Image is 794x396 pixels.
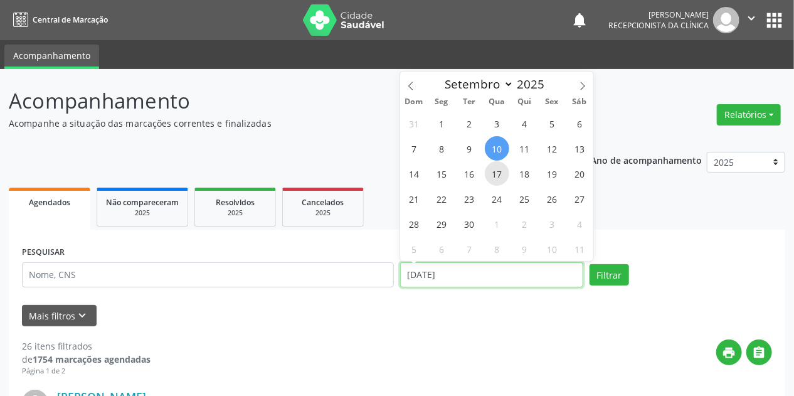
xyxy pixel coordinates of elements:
button:  [746,340,772,365]
span: Cancelados [302,197,344,208]
span: Outubro 10, 2025 [540,237,564,261]
a: Central de Marcação [9,9,108,30]
span: Setembro 19, 2025 [540,161,564,186]
p: Ano de acompanhamento [591,152,702,168]
span: Setembro 16, 2025 [457,161,482,186]
span: Outubro 7, 2025 [457,237,482,261]
span: Qui [511,98,538,106]
span: Outubro 2, 2025 [512,211,537,236]
div: 2025 [292,208,354,218]
i:  [753,346,766,360]
span: Outubro 9, 2025 [512,237,537,261]
span: Setembro 4, 2025 [512,111,537,136]
span: Agosto 31, 2025 [402,111,426,136]
button: notifications [571,11,588,29]
span: Setembro 17, 2025 [485,161,509,186]
img: img [713,7,739,33]
input: Year [514,76,555,92]
span: Setembro 2, 2025 [457,111,482,136]
button: print [716,340,742,365]
span: Ter [455,98,483,106]
select: Month [438,75,514,93]
span: Setembro 15, 2025 [430,161,454,186]
span: Setembro 7, 2025 [402,136,426,161]
span: Setembro 27, 2025 [567,186,591,211]
span: Setembro 14, 2025 [402,161,426,186]
span: Setembro 26, 2025 [540,186,564,211]
button: Filtrar [590,264,629,286]
span: Setembro 11, 2025 [512,136,537,161]
span: Outubro 4, 2025 [567,211,591,236]
span: Sáb [566,98,593,106]
div: 2025 [204,208,267,218]
span: Setembro 28, 2025 [402,211,426,236]
i:  [744,11,758,25]
span: Agendados [29,197,70,208]
button: Mais filtroskeyboard_arrow_down [22,305,97,327]
span: Setembro 23, 2025 [457,186,482,211]
p: Acompanhamento [9,85,553,117]
span: Setembro 10, 2025 [485,136,509,161]
span: Resolvidos [216,197,255,208]
input: Nome, CNS [22,262,394,287]
span: Recepcionista da clínica [608,20,709,31]
span: Setembro 8, 2025 [430,136,454,161]
span: Não compareceram [106,197,179,208]
span: Outubro 8, 2025 [485,237,509,261]
span: Setembro 30, 2025 [457,211,482,236]
span: Setembro 24, 2025 [485,186,509,211]
button:  [739,7,763,33]
p: Acompanhe a situação das marcações correntes e finalizadas [9,117,553,130]
span: Setembro 12, 2025 [540,136,564,161]
span: Outubro 3, 2025 [540,211,564,236]
button: Relatórios [717,104,781,126]
strong: 1754 marcações agendadas [33,353,151,365]
span: Setembro 21, 2025 [402,186,426,211]
div: Página 1 de 2 [22,366,151,377]
div: 2025 [106,208,179,218]
span: Sex [538,98,566,106]
span: Central de Marcação [33,14,108,25]
span: Setembro 6, 2025 [567,111,591,136]
a: Acompanhamento [4,45,99,69]
span: Setembro 18, 2025 [512,161,537,186]
span: Outubro 5, 2025 [402,237,426,261]
span: Seg [428,98,455,106]
span: Outubro 1, 2025 [485,211,509,236]
span: Dom [400,98,428,106]
div: [PERSON_NAME] [608,9,709,20]
div: 26 itens filtrados [22,340,151,353]
span: Outubro 11, 2025 [567,237,591,261]
label: PESQUISAR [22,243,65,262]
input: Selecione um intervalo [400,262,583,287]
div: de [22,353,151,366]
i: keyboard_arrow_down [76,309,90,323]
span: Setembro 9, 2025 [457,136,482,161]
span: Setembro 13, 2025 [567,136,591,161]
span: Setembro 25, 2025 [512,186,537,211]
span: Outubro 6, 2025 [430,237,454,261]
span: Setembro 5, 2025 [540,111,564,136]
span: Qua [483,98,511,106]
button: apps [763,9,785,31]
span: Setembro 22, 2025 [430,186,454,211]
span: Setembro 20, 2025 [567,161,591,186]
span: Setembro 29, 2025 [430,211,454,236]
span: Setembro 1, 2025 [430,111,454,136]
span: Setembro 3, 2025 [485,111,509,136]
i: print [723,346,736,360]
